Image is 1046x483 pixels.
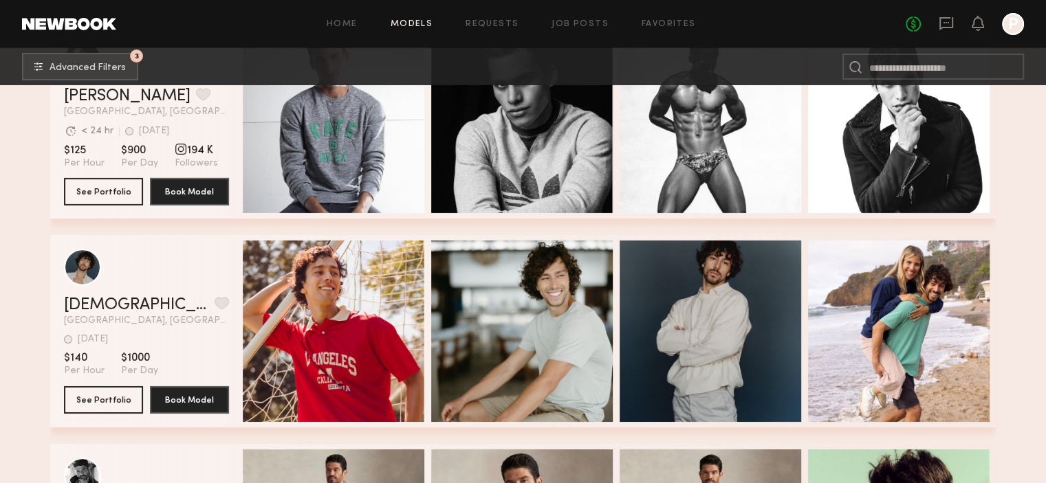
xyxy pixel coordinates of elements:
[175,144,218,157] span: 194 K
[64,386,143,414] button: See Portfolio
[175,157,218,170] span: Followers
[552,20,609,29] a: Job Posts
[64,316,229,326] span: [GEOGRAPHIC_DATA], [GEOGRAPHIC_DATA]
[327,20,358,29] a: Home
[64,144,105,157] span: $125
[64,88,190,104] a: [PERSON_NAME]
[642,20,696,29] a: Favorites
[64,297,209,313] a: [DEMOGRAPHIC_DATA][PERSON_NAME]
[121,144,158,157] span: $900
[50,63,126,73] span: Advanced Filters
[121,157,158,170] span: Per Day
[135,53,139,59] span: 3
[64,157,105,170] span: Per Hour
[150,178,229,205] button: Book Model
[150,386,229,414] button: Book Model
[64,365,105,377] span: Per Hour
[64,351,105,365] span: $140
[81,126,113,136] div: < 24 hr
[466,20,519,29] a: Requests
[64,178,143,205] button: See Portfolio
[64,107,229,117] span: [GEOGRAPHIC_DATA], [GEOGRAPHIC_DATA]
[1002,13,1024,35] a: P
[391,20,433,29] a: Models
[121,351,158,365] span: $1000
[121,365,158,377] span: Per Day
[78,335,108,344] div: [DATE]
[22,53,138,80] button: 3Advanced Filters
[139,126,169,136] div: [DATE]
